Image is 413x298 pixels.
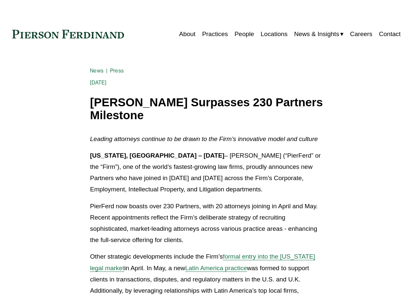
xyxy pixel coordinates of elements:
span: [DATE] [90,79,106,86]
strong: [US_STATE], [GEOGRAPHIC_DATA] – [DATE] [90,152,224,159]
a: Locations [261,28,287,40]
h1: [PERSON_NAME] Surpasses 230 Partners Milestone [90,96,323,122]
a: folder dropdown [294,28,344,40]
a: News [90,68,103,74]
a: Latin America practice [185,265,247,272]
a: Careers [350,28,373,40]
a: Practices [202,28,228,40]
a: formal entry into the [US_STATE] legal market [90,253,315,271]
a: People [234,28,254,40]
a: About [179,28,196,40]
span: News & Insights [294,28,339,40]
a: Contact [379,28,400,40]
a: Press [110,68,124,74]
p: – [PERSON_NAME] (“PierFerd” or the “Firm”), one of the world’s fastest-growing law firms, proudly... [90,150,323,195]
p: PierFerd now boasts over 230 Partners, with 20 attorneys joining in April and May. Recent appoint... [90,201,323,246]
em: Leading attorneys continue to be drawn to the Firm’s innovative model and culture [90,135,318,142]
